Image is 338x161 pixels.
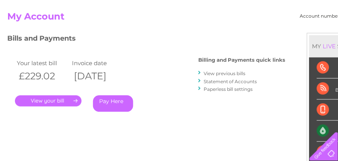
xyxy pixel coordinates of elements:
th: £229.02 [15,68,70,84]
div: LIVE [322,43,338,50]
a: Telecoms [244,33,267,38]
a: Paperless bill settings [204,86,253,92]
td: Invoice date [70,58,125,68]
a: Pay Here [93,95,133,112]
a: View previous bills [204,71,246,76]
a: Contact [287,33,306,38]
th: [DATE] [70,68,125,84]
a: . [15,95,82,107]
h4: Billing and Payments quick links [198,57,286,63]
a: Log out [313,33,331,38]
a: Energy [222,33,239,38]
a: Blog [271,33,282,38]
h3: Bills and Payments [7,33,286,46]
td: Your latest bill [15,58,70,68]
a: Statement of Accounts [204,79,257,84]
a: Water [203,33,218,38]
a: 0333 014 3131 [194,4,247,13]
img: logo.png [12,20,51,43]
